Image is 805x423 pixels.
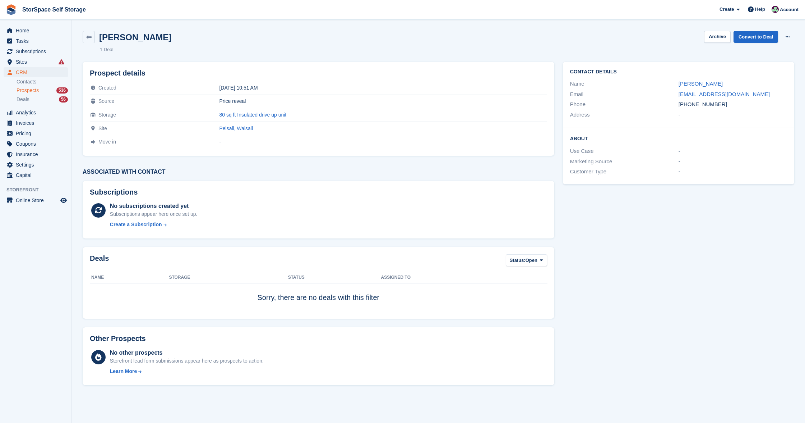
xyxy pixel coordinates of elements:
span: Deals [17,96,29,103]
div: 536 [56,87,68,94]
a: menu [4,128,68,138]
th: Storage [169,272,288,283]
span: Pricing [16,128,59,138]
img: Ross Hadlington [772,6,779,13]
button: Archive [704,31,731,43]
div: Create a Subscription [110,221,162,228]
span: Storage [98,112,116,118]
div: Storefront lead form submissions appear here as prospects to action. [110,357,264,365]
a: [EMAIL_ADDRESS][DOMAIN_NAME] [679,91,770,97]
a: Pelsall, Walsall [219,126,253,131]
a: Contacts [17,78,68,85]
span: Home [16,26,59,36]
a: menu [4,36,68,46]
a: menu [4,118,68,128]
th: Assigned to [381,272,547,283]
a: menu [4,67,68,77]
h2: About [570,135,787,142]
div: - [679,168,787,176]
a: Prospects 536 [17,87,68,94]
h3: Associated with contact [83,169,554,175]
div: Use Case [570,147,679,155]
div: Address [570,111,679,119]
th: Name [90,272,169,283]
h2: Contact Details [570,69,787,75]
a: Deals 56 [17,96,68,103]
a: StorSpace Self Storage [19,4,89,15]
a: menu [4,160,68,170]
img: stora-icon-8386f47178a22dfd0bd8f6a31ec36ba5ce8667c1dd55bd0f319d3a0aa187defe.svg [6,4,17,15]
span: Analytics [16,108,59,118]
span: Coupons [16,139,59,149]
div: Name [570,80,679,88]
a: menu [4,57,68,67]
div: Learn More [110,368,137,375]
span: Open [526,257,537,264]
span: Sites [16,57,59,67]
div: Email [570,90,679,99]
span: Online Store [16,195,59,205]
span: Storefront [6,186,71,194]
span: Invoices [16,118,59,128]
th: Status [288,272,381,283]
span: Prospects [17,87,39,94]
span: CRM [16,67,59,77]
a: 80 sq ft Insulated drive up unit [219,112,286,118]
a: [PERSON_NAME] [679,81,723,87]
div: - [679,111,787,119]
span: Tasks [16,36,59,46]
div: Marketing Source [570,158,679,166]
div: 56 [59,96,68,103]
h2: Prospect details [90,69,547,77]
div: No other prospects [110,349,264,357]
div: Customer Type [570,168,679,176]
span: Subscriptions [16,46,59,56]
span: Sorry, there are no deals with this filter [257,294,379,301]
span: Status: [510,257,526,264]
li: 1 Deal [100,46,114,53]
a: Convert to Deal [734,31,778,43]
h2: [PERSON_NAME] [99,32,171,42]
div: Price reveal [219,98,547,104]
a: menu [4,108,68,118]
div: - [679,147,787,155]
h2: Other Prospects [90,335,146,343]
a: menu [4,46,68,56]
div: [PHONE_NUMBER] [679,100,787,109]
div: Subscriptions appear here once set up. [110,210,198,218]
span: Move in [98,139,116,145]
span: Account [780,6,799,13]
h2: Subscriptions [90,188,547,196]
span: Site [98,126,107,131]
a: menu [4,195,68,205]
a: menu [4,149,68,159]
a: menu [4,170,68,180]
span: Help [755,6,765,13]
span: Source [98,98,114,104]
a: Create a Subscription [110,221,198,228]
div: [DATE] 10:51 AM [219,85,547,91]
a: menu [4,139,68,149]
button: Status: Open [506,254,547,266]
i: Smart entry sync failures have occurred [59,59,64,65]
span: Capital [16,170,59,180]
a: Learn More [110,368,264,375]
div: No subscriptions created yet [110,202,198,210]
span: Settings [16,160,59,170]
h2: Deals [90,254,109,268]
div: - [679,158,787,166]
div: - [219,139,547,145]
a: menu [4,26,68,36]
span: Create [720,6,734,13]
span: Created [98,85,116,91]
span: Insurance [16,149,59,159]
a: Preview store [59,196,68,205]
div: Phone [570,100,679,109]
